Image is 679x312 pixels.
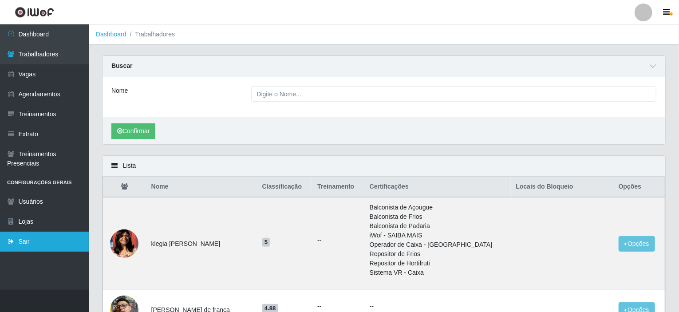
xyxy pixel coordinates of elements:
[103,156,665,176] div: Lista
[370,203,505,212] li: Balconista de Açougue
[96,31,126,38] a: Dashboard
[370,302,505,311] p: --
[364,177,511,197] th: Certificações
[511,177,613,197] th: Locais do Bloqueio
[317,236,359,245] ul: --
[312,177,364,197] th: Treinamento
[262,238,270,247] span: 5
[89,24,679,45] nav: breadcrumb
[370,231,505,240] li: iWof - SAIBA MAIS
[15,7,54,18] img: CoreUI Logo
[126,30,175,39] li: Trabalhadores
[146,177,257,197] th: Nome
[111,62,132,69] strong: Buscar
[370,249,505,259] li: Repositor de Frios
[370,212,505,221] li: Balconista de Frios
[370,259,505,268] li: Repositor de Hortifruti
[370,240,505,249] li: Operador de Caixa - [GEOGRAPHIC_DATA]
[257,177,312,197] th: Classificação
[370,221,505,231] li: Balconista de Padaria
[110,228,138,260] img: 1693416079140.jpeg
[317,302,359,311] ul: --
[370,268,505,277] li: Sistema VR - Caixa
[613,177,665,197] th: Opções
[146,197,257,290] td: klegia [PERSON_NAME]
[111,123,155,139] button: Confirmar
[111,86,128,95] label: Nome
[251,86,657,102] input: Digite o Nome...
[619,236,655,252] button: Opções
